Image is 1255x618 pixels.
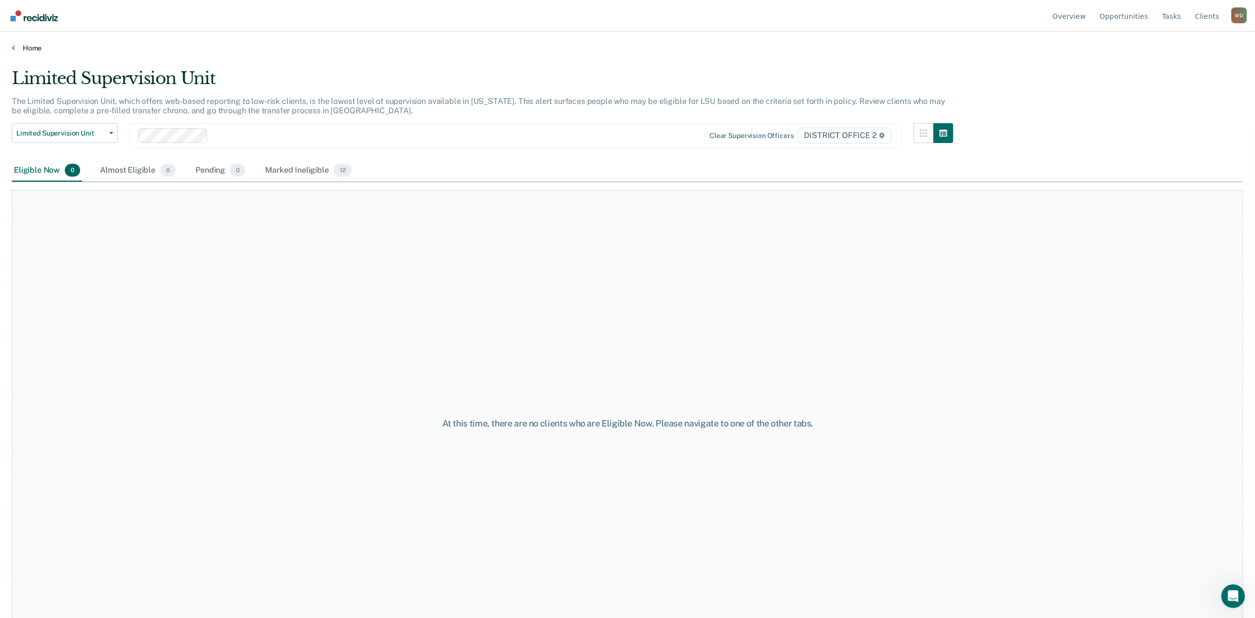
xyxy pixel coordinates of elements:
[230,164,245,177] span: 0
[709,132,793,140] div: Clear supervision officers
[12,96,945,115] p: The Limited Supervision Unit, which offers web-based reporting to low-risk clients, is the lowest...
[160,164,176,177] span: 0
[334,164,352,177] span: 12
[193,160,247,182] div: Pending0
[98,160,178,182] div: Almost Eligible0
[12,44,1243,52] a: Home
[1231,7,1247,23] div: W D
[1221,584,1245,608] iframe: Intercom live chat
[12,160,82,182] div: Eligible Now0
[798,128,891,143] span: DISTRICT OFFICE 2
[16,129,105,138] span: Limited Supervision Unit
[12,68,953,96] div: Limited Supervision Unit
[65,164,80,177] span: 0
[320,418,935,429] div: At this time, there are no clients who are Eligible Now. Please navigate to one of the other tabs.
[1231,7,1247,23] button: Profile dropdown button
[12,123,118,143] button: Limited Supervision Unit
[263,160,353,182] div: Marked Ineligible12
[10,10,58,21] img: Recidiviz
